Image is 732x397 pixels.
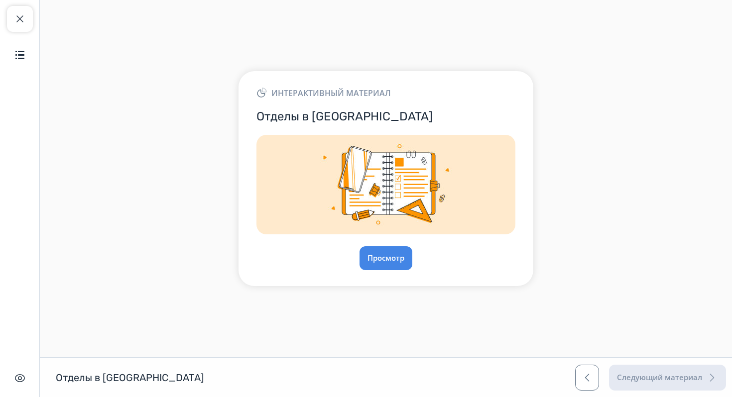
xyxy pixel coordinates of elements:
[256,135,515,234] img: Img
[360,246,412,270] button: Просмотр
[14,49,26,61] img: Содержание
[256,109,515,124] h3: Отделы в [GEOGRAPHIC_DATA]
[256,87,515,99] div: Интерактивный материал
[56,371,204,384] h1: Отделы в [GEOGRAPHIC_DATA]
[14,372,26,384] img: Скрыть интерфейс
